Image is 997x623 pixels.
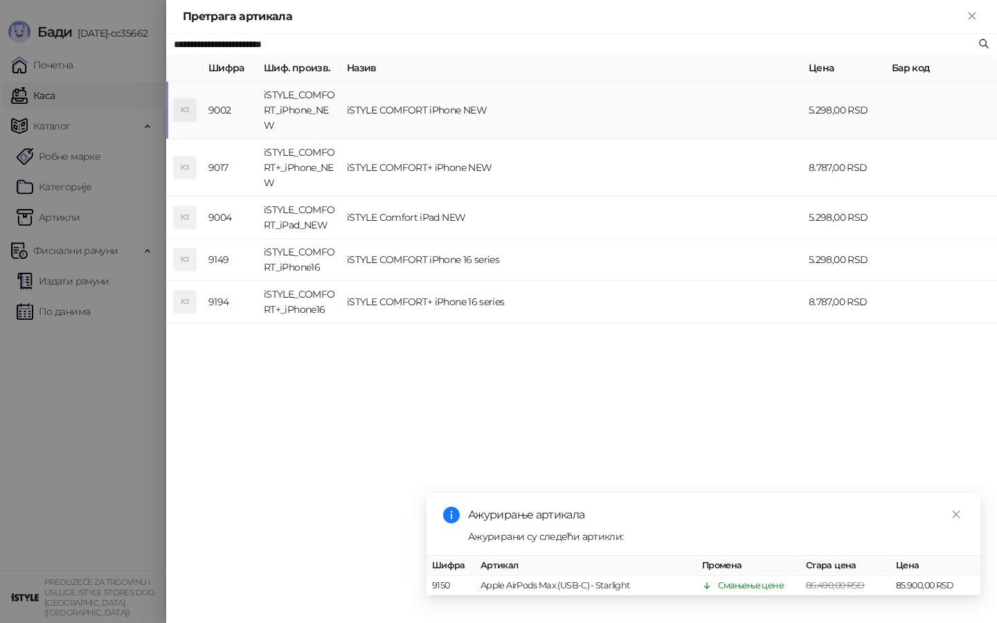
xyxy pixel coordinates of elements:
[800,556,890,576] th: Стара цена
[475,556,697,576] th: Артикал
[426,556,475,576] th: Шифра
[964,8,980,25] button: Close
[886,55,997,82] th: Бар код
[718,579,784,593] div: Смањење цене
[174,156,196,179] div: ICI
[258,139,341,197] td: iSTYLE_COMFORT+_iPhone_NEW
[468,529,964,544] div: Ажурирани су следећи артикли:
[203,139,258,197] td: 9017
[890,576,980,596] td: 85.900,00 RSD
[803,197,886,239] td: 5.298,00 RSD
[341,55,803,82] th: Назив
[426,576,475,596] td: 9150
[803,281,886,323] td: 8.787,00 RSD
[203,197,258,239] td: 9004
[806,580,865,590] span: 86.490,00 RSD
[341,239,803,281] td: iSTYLE COMFORT iPhone 16 series
[183,8,964,25] div: Претрага артикала
[174,249,196,271] div: ICI
[203,281,258,323] td: 9194
[174,206,196,228] div: ICI
[890,556,980,576] th: Цена
[341,281,803,323] td: iSTYLE COMFORT+ iPhone 16 series
[697,556,800,576] th: Промена
[803,139,886,197] td: 8.787,00 RSD
[468,507,964,523] div: Ажурирање артикала
[803,82,886,139] td: 5.298,00 RSD
[258,281,341,323] td: iSTYLE_COMFORT+_iPhone16
[803,55,886,82] th: Цена
[951,509,961,519] span: close
[174,99,196,121] div: ICI
[258,55,341,82] th: Шиф. произв.
[803,239,886,281] td: 5.298,00 RSD
[203,82,258,139] td: 9002
[341,82,803,139] td: iSTYLE COMFORT iPhone NEW
[949,507,964,522] a: Close
[258,239,341,281] td: iSTYLE_COMFORT_iPhone16
[341,139,803,197] td: iSTYLE COMFORT+ iPhone NEW
[341,197,803,239] td: iSTYLE Comfort iPad NEW
[203,239,258,281] td: 9149
[475,576,697,596] td: Apple AirPods Max (USB-C) - Starlight
[443,507,460,523] span: info-circle
[174,291,196,313] div: ICI
[258,197,341,239] td: iSTYLE_COMFORT_iPad_NEW
[258,82,341,139] td: iSTYLE_COMFORT_iPhone_NEW
[203,55,258,82] th: Шифра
